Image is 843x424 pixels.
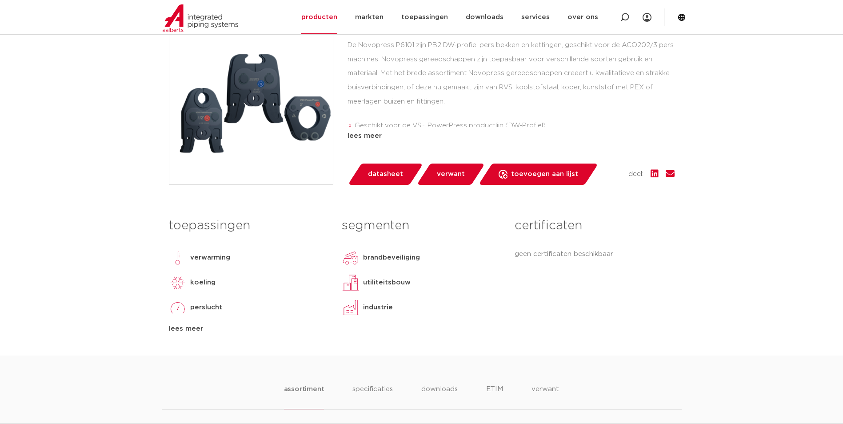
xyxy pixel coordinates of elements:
h3: certificaten [515,217,674,235]
img: Product Image for Novopress bekken, kettingen en adapters PB2 DW-profiel [169,21,333,184]
div: lees meer [348,131,675,141]
li: assortiment [284,384,324,409]
img: utiliteitsbouw [342,274,360,292]
span: verwant [437,167,465,181]
p: verwarming [190,252,230,263]
li: Geschikt voor de VSH PowerPress productlijn (DW-Profiel) [355,119,675,133]
a: datasheet [348,164,423,185]
p: perslucht [190,302,222,313]
p: koeling [190,277,216,288]
h3: toepassingen [169,217,328,235]
img: brandbeveiliging [342,249,360,267]
p: geen certificaten beschikbaar [515,249,674,260]
li: specificaties [352,384,393,409]
li: downloads [421,384,458,409]
h3: segmenten [342,217,501,235]
a: verwant [416,164,485,185]
img: verwarming [169,249,187,267]
img: koeling [169,274,187,292]
div: lees meer [169,324,328,334]
img: industrie [342,299,360,316]
img: perslucht [169,299,187,316]
span: deel: [628,169,643,180]
span: toevoegen aan lijst [511,167,578,181]
li: ETIM [486,384,503,409]
p: utiliteitsbouw [363,277,411,288]
span: datasheet [368,167,403,181]
div: De Novopress P6101 zijn PB2 DW-profiel pers bekken en kettingen, geschikt voor de ACO202/3 pers m... [348,38,675,127]
li: verwant [531,384,559,409]
p: industrie [363,302,393,313]
p: brandbeveiliging [363,252,420,263]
